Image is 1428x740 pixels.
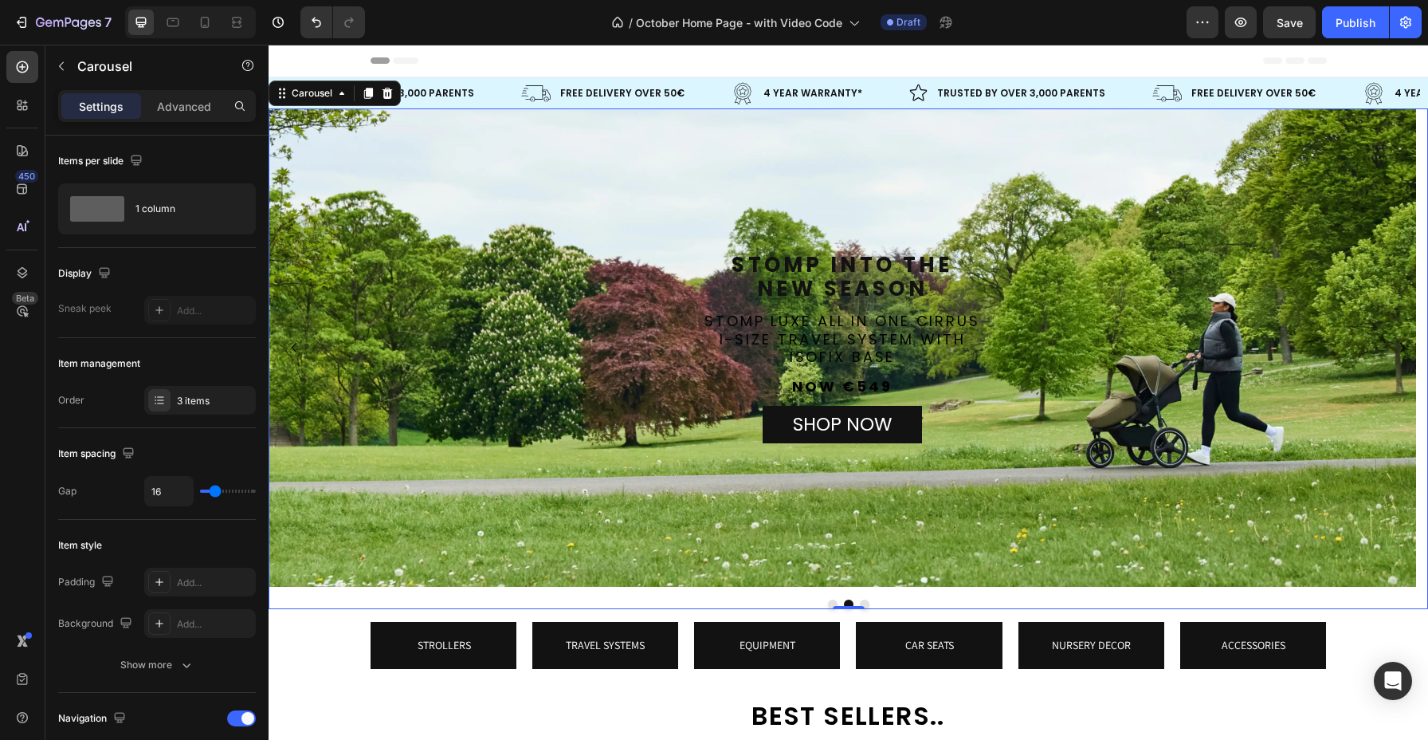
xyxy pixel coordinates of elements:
p: ISOFIX BASE [2,304,1146,322]
div: 1 column [135,191,233,227]
h2: aCCESSORIES [912,592,1057,609]
h2: CAR SEATS [587,592,733,609]
h2: nursery decor [750,592,896,609]
p: I-SIZE TRAVEL SYSTEM WITH [2,286,1146,305]
button: Save [1263,6,1316,38]
h2: EQUIPMENT [426,592,571,609]
p: 7 [104,13,112,32]
h2: SHOP NOW [494,367,653,394]
div: Navigation [58,708,129,730]
div: 450 [15,170,38,183]
span: / [629,14,633,31]
div: Beta [12,292,38,305]
h2: strollers [102,592,248,609]
div: Items per slide [58,151,146,172]
button: Carousel Back Arrow [13,290,38,316]
button: Dot [559,555,569,565]
button: 7 [6,6,119,38]
div: Padding [58,572,117,593]
div: Item management [58,356,140,371]
p: NOW €549 [2,333,1146,352]
div: Sneak peek [58,301,112,316]
p: STOMP LUXE ALL IN ONE CIRRUS [2,268,1146,286]
div: Background [58,613,135,635]
button: Dot [575,555,585,565]
button: Publish [1322,6,1389,38]
div: Display [58,263,114,285]
div: Show more [120,657,194,673]
button: Carousel Next Arrow [1121,290,1147,316]
p: Stomp into the new season [2,209,1146,257]
div: Add... [177,617,252,632]
button: Dot [591,555,601,565]
p: Carousel [77,57,213,76]
h2: travel systems [264,592,410,609]
div: Publish [1336,14,1375,31]
div: Open Intercom Messenger [1374,662,1412,700]
iframe: Design area [269,45,1428,740]
p: Settings [79,98,124,115]
div: Carousel [20,41,67,56]
p: Advanced [157,98,211,115]
span: Save [1277,16,1303,30]
div: Item spacing [58,443,138,465]
input: Auto [145,477,193,506]
span: Draft [896,15,920,30]
div: 3 items [177,394,252,408]
button: Show more [58,651,256,679]
div: Gap [58,484,76,498]
div: Order [58,393,84,407]
div: Item style [58,538,102,553]
div: Undo/Redo [300,6,365,38]
p: 4 year Warranty* [1126,42,1225,55]
div: Add... [177,576,252,590]
span: October Home Page - with Video Code [636,14,842,31]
